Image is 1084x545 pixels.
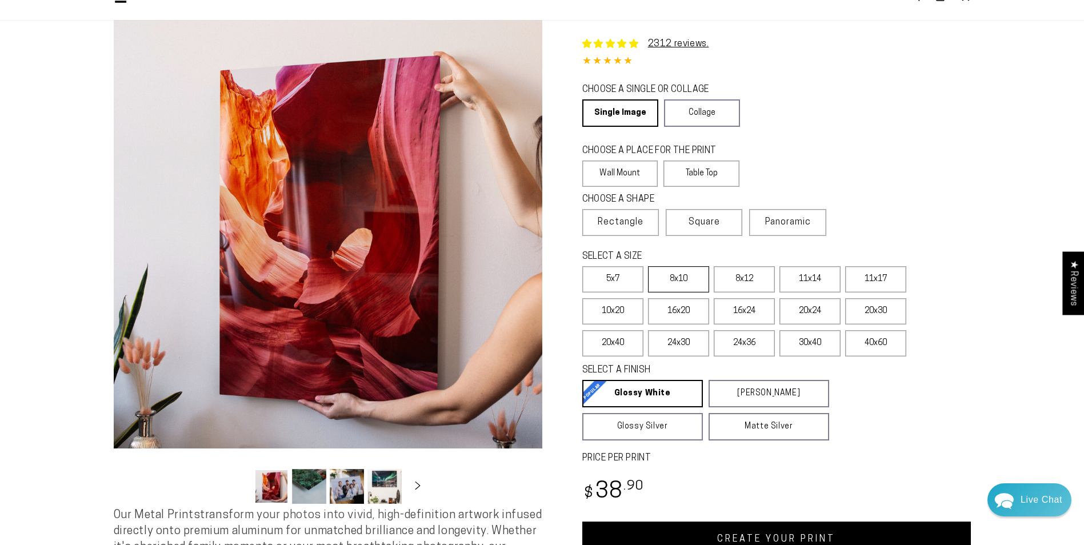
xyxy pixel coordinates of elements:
button: Load image 2 in gallery view [292,469,326,504]
div: Contact Us Directly [1021,483,1062,516]
label: Table Top [663,161,739,187]
a: Glossy Silver [582,413,703,440]
sup: .90 [623,480,644,493]
div: 4.85 out of 5.0 stars [582,54,971,70]
span: Rectangle [598,215,643,229]
a: Matte Silver [709,413,829,440]
label: 16x24 [714,298,775,324]
a: 2312 reviews. [648,39,709,49]
span: Square [689,215,720,229]
label: 8x10 [648,266,709,292]
div: Chat widget toggle [987,483,1071,516]
a: Glossy White [582,380,703,407]
a: Single Image [582,99,658,127]
button: Load image 1 in gallery view [254,469,289,504]
media-gallery: Gallery Viewer [114,20,542,507]
button: Slide left [226,474,251,499]
label: 8x12 [714,266,775,292]
legend: CHOOSE A SINGLE OR COLLAGE [582,83,730,97]
label: 20x30 [845,298,906,324]
label: 11x14 [779,266,841,292]
label: 20x24 [779,298,841,324]
button: Load image 3 in gallery view [330,469,364,504]
label: 11x17 [845,266,906,292]
label: Wall Mount [582,161,658,187]
a: Collage [664,99,740,127]
a: [PERSON_NAME] [709,380,829,407]
label: 10x20 [582,298,643,324]
span: Panoramic [765,218,811,227]
label: 20x40 [582,330,643,356]
span: $ [584,486,594,502]
label: 40x60 [845,330,906,356]
label: PRICE PER PRINT [582,452,971,465]
label: 24x36 [714,330,775,356]
button: Load image 4 in gallery view [367,469,402,504]
legend: CHOOSE A SHAPE [582,193,731,206]
legend: SELECT A SIZE [582,250,811,263]
legend: SELECT A FINISH [582,364,802,377]
label: 30x40 [779,330,841,356]
div: Click to open Judge.me floating reviews tab [1062,251,1084,315]
button: Slide right [405,474,430,499]
label: 5x7 [582,266,643,292]
label: 16x20 [648,298,709,324]
label: 24x30 [648,330,709,356]
bdi: 38 [582,481,645,503]
legend: CHOOSE A PLACE FOR THE PRINT [582,145,729,158]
